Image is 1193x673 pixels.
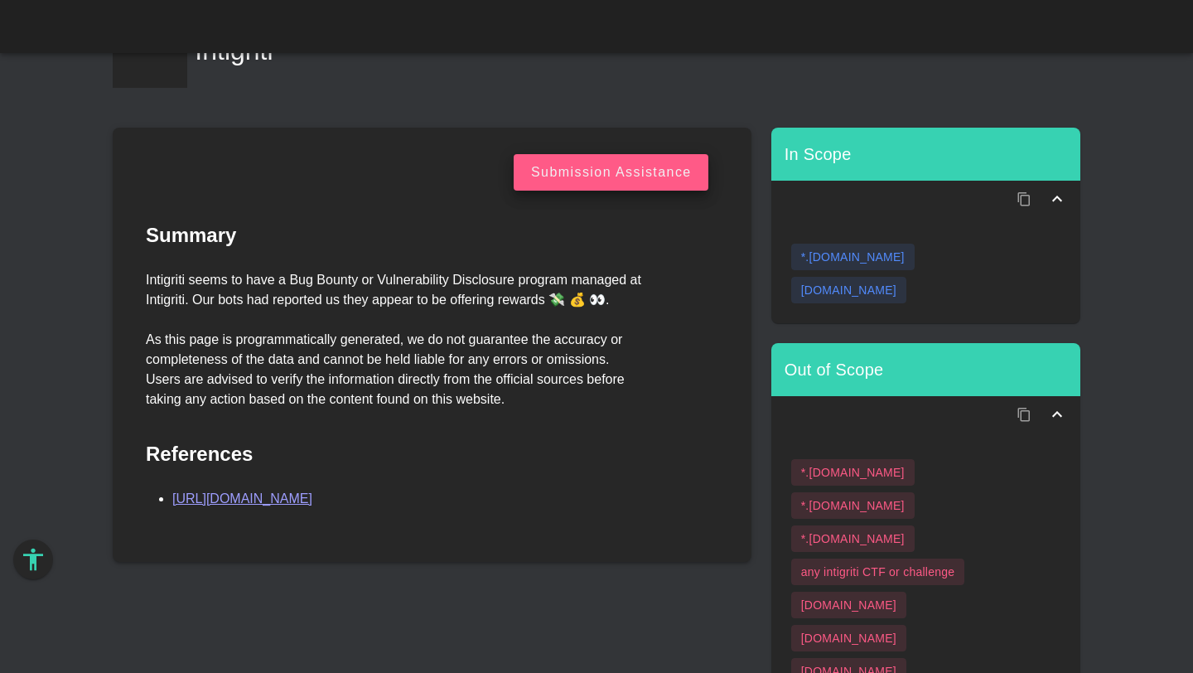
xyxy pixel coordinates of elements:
div: [DOMAIN_NAME] [801,630,896,646]
div: [DOMAIN_NAME] [801,282,896,298]
div: [DOMAIN_NAME] [801,597,896,613]
div: any intigriti CTF or challenge [801,564,955,580]
div: As this page is programmatically generated, we do not guarantee the accuracy or completeness of t... [136,320,657,419]
button: Submission Assistance [514,154,708,191]
div: Out of Scope [771,343,1080,396]
div: *.[DOMAIN_NAME] [801,249,905,265]
div: *.[DOMAIN_NAME] [801,497,905,514]
a: [URL][DOMAIN_NAME] [172,491,312,506]
h2: References [146,439,751,469]
div: Intigriti seems to have a Bug Bounty or Vulnerability Disclosure program managed at Intigriti. Ou... [136,260,657,320]
h2: Summary [146,220,751,250]
div: *.[DOMAIN_NAME] [801,530,905,547]
div: *.[DOMAIN_NAME] [801,464,905,481]
div: In Scope [771,128,1080,181]
button: Accessibility Options [13,540,53,579]
div: Submission Assistance [530,165,692,180]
